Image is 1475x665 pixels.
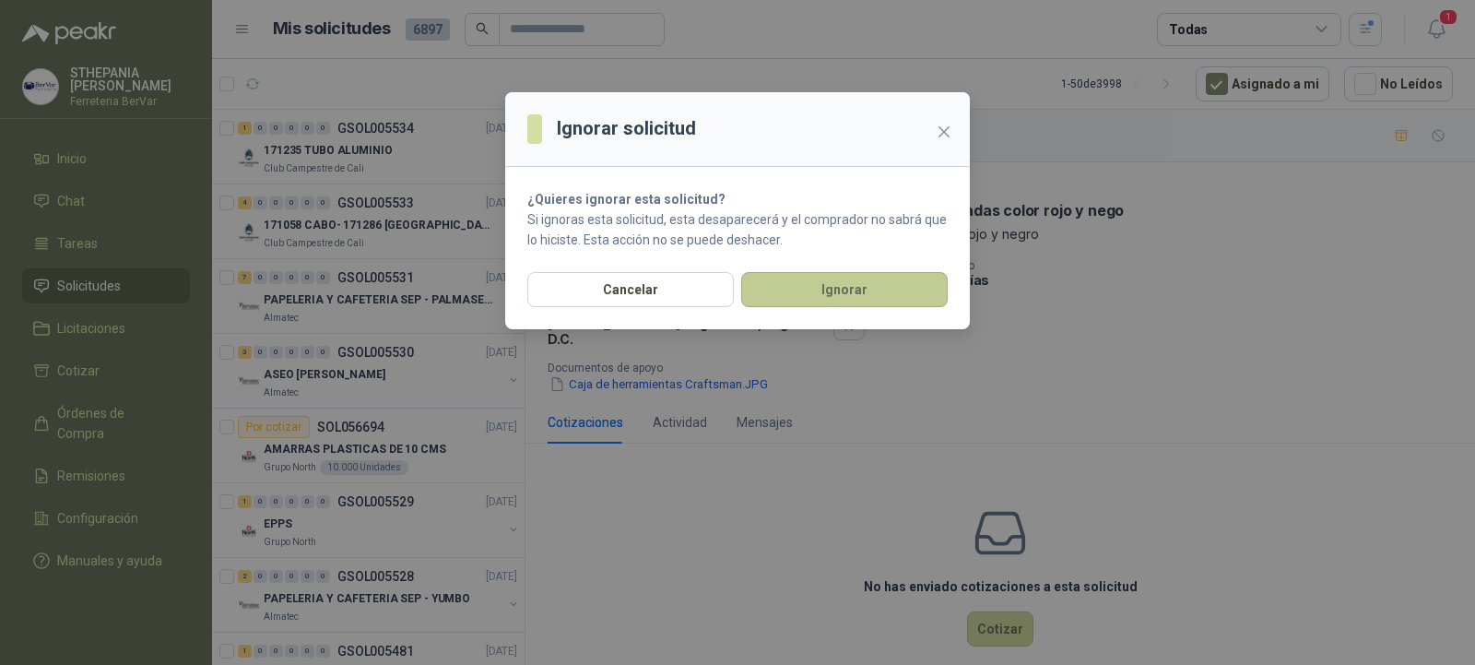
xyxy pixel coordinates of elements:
button: Cancelar [527,272,734,307]
strong: ¿Quieres ignorar esta solicitud? [527,192,726,207]
p: Si ignoras esta solicitud, esta desaparecerá y el comprador no sabrá que lo hiciste. Esta acción ... [527,209,948,250]
h3: Ignorar solicitud [557,114,696,143]
button: Ignorar [741,272,948,307]
span: close [937,125,951,139]
button: Close [929,117,959,147]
